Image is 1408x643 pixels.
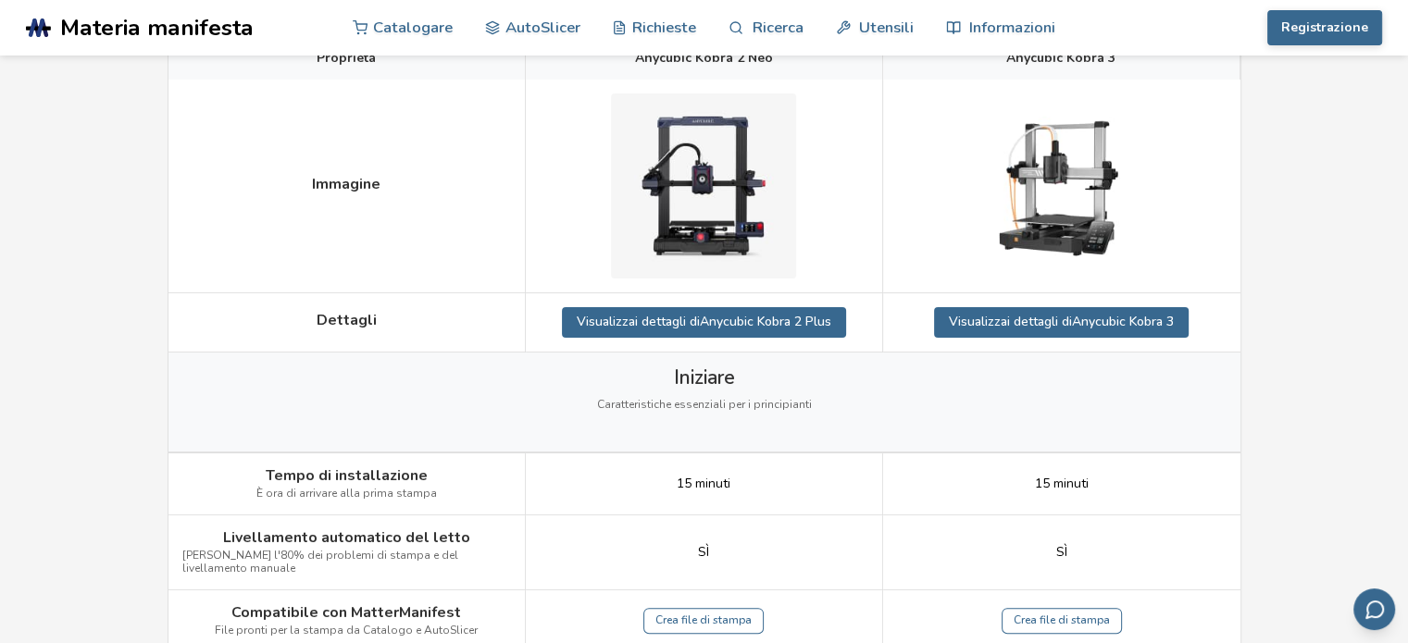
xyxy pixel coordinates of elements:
[1281,19,1368,36] font: Registrazione
[1007,313,1072,330] font: i dettagli di
[256,486,437,501] font: È ora di arrivare alla prima stampa
[1002,608,1122,634] a: Crea file di stampa
[632,17,696,38] font: Richieste
[677,475,730,492] font: 15 minuti
[674,365,735,390] font: Iniziare
[753,17,804,38] font: Ricerca
[1072,313,1174,330] font: Anycubic Kobra 3
[949,313,1007,330] font: Visualizza
[266,465,428,486] font: Tempo di installazione
[312,174,380,194] font: Immagine
[317,49,376,67] font: Proprietà
[698,543,709,561] font: SÌ
[1006,49,1115,67] font: Anycubic Kobra 3
[562,307,846,337] a: Visualizzai dettagli diAnycubic Kobra 2 Plus
[1353,588,1395,630] button: Invia feedback via e-mail
[60,12,254,43] font: Materia manifesta
[969,93,1154,278] img: Anycubic Kobra 3
[969,17,1055,38] font: Informazioni
[223,527,470,548] font: Livellamento automatico del letto
[1014,612,1110,627] font: Crea file di stampa
[934,307,1189,337] a: Visualizzai dettagli diAnycubic Kobra 3
[597,397,812,412] font: Caratteristiche essenziali per i principianti
[215,623,478,637] font: File pronti per la stampa da Catalogo e AutoSlicer
[611,93,796,278] img: Anycubic Kobra 2 Neo
[1035,475,1089,492] font: 15 minuti
[655,612,752,627] font: Crea file di stampa
[577,313,635,330] font: Visualizza
[231,602,461,623] font: Compatibile con MatterManifest
[505,17,579,38] font: AutoSlicer
[700,313,831,330] font: Anycubic Kobra 2 Plus
[643,608,764,634] a: Crea file di stampa
[317,310,377,330] font: Dettagli
[182,548,458,575] font: [PERSON_NAME] l'80% dei problemi di stampa e del livellamento manuale
[373,17,453,38] font: Catalogare
[1267,10,1382,45] button: Registrazione
[1056,543,1067,561] font: SÌ
[635,49,773,67] font: Anycubic Kobra 2 Neo
[859,17,914,38] font: Utensili
[635,313,700,330] font: i dettagli di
